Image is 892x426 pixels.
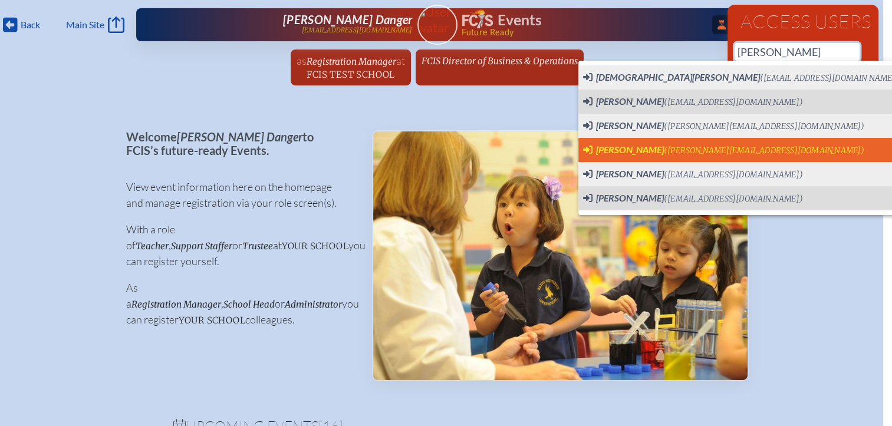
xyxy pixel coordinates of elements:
[583,95,803,108] span: Switch User
[285,299,342,310] span: Administrator
[664,146,865,156] span: ([PERSON_NAME][EMAIL_ADDRESS][DOMAIN_NAME])
[735,43,860,61] input: Person’s name or email
[307,56,396,67] span: Registration Manager
[583,144,865,157] span: Switch User
[126,222,353,269] p: With a role of , or at you can register yourself.
[242,240,273,252] span: Trustee
[126,280,353,328] p: As a , or you can register colleagues.
[66,16,124,33] a: Main Site
[664,121,865,131] span: ([PERSON_NAME][EMAIL_ADDRESS][DOMAIN_NAME])
[664,97,803,107] span: ([EMAIL_ADDRESS][DOMAIN_NAME])
[417,5,457,45] a: User Avatar
[596,71,760,82] span: [DEMOGRAPHIC_DATA][PERSON_NAME]
[664,170,803,180] span: ([EMAIL_ADDRESS][DOMAIN_NAME])
[223,299,275,310] span: School Head
[462,9,701,37] div: FCIS Events — Future ready
[307,69,394,80] span: FCIS Test School
[174,13,413,37] a: [PERSON_NAME] Danger[EMAIL_ADDRESS][DOMAIN_NAME]
[596,192,664,203] span: [PERSON_NAME]
[282,240,348,252] span: your school
[596,95,664,107] span: [PERSON_NAME]
[292,49,410,85] a: asRegistration ManageratFCIS Test School
[136,240,169,252] span: Teacher
[596,144,664,155] span: [PERSON_NAME]
[583,192,803,205] span: Switch User
[21,19,40,31] span: Back
[412,4,462,35] img: User Avatar
[177,130,302,144] span: [PERSON_NAME] Danger
[297,54,307,67] span: as
[422,55,578,67] span: FCIS Director of Business & Operations
[126,179,353,211] p: View event information here on the homepage and manage registration via your role screen(s).
[66,19,104,31] span: Main Site
[126,130,353,157] p: Welcome to FCIS’s future-ready Events.
[179,315,245,326] span: your school
[131,299,221,310] span: Registration Manager
[417,49,582,72] a: FCIS Director of Business & Operations
[283,12,412,27] span: [PERSON_NAME] Danger
[583,120,865,133] span: Switch User
[735,12,871,31] h1: Access Users
[461,28,700,37] span: Future Ready
[583,168,803,181] span: Switch User
[373,131,748,380] img: Events
[596,168,664,179] span: [PERSON_NAME]
[664,194,803,204] span: ([EMAIL_ADDRESS][DOMAIN_NAME])
[596,120,664,131] span: [PERSON_NAME]
[396,54,405,67] span: at
[171,240,232,252] span: Support Staffer
[302,27,413,34] p: [EMAIL_ADDRESS][DOMAIN_NAME]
